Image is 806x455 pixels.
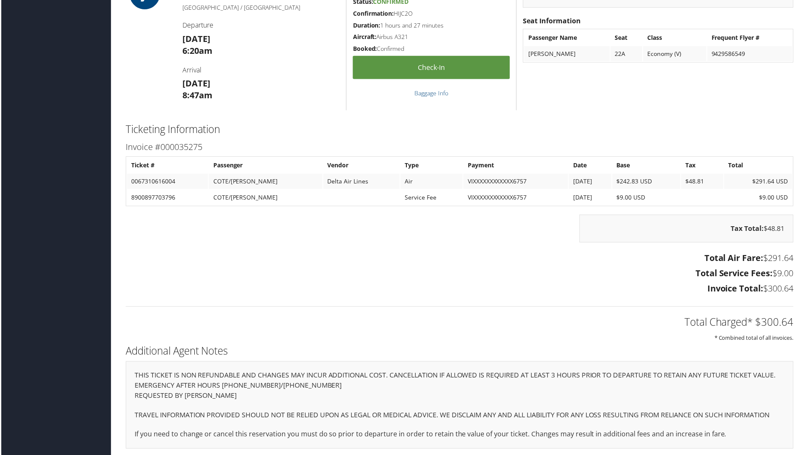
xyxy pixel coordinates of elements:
[134,391,786,402] p: REQUESTED BY [PERSON_NAME]
[353,44,510,53] h5: Confirmed
[580,215,795,243] div: $48.81
[125,141,795,153] h3: Invoice #000035275
[182,20,340,30] h4: Departure
[126,190,207,205] td: 8900897703796
[134,411,786,422] p: TRAVEL INFORMATION PROVIDED SHOULD NOT BE RELIED UPON AS LEGAL OR MEDICAL ADVICE. WE DISCLAIM ANY...
[125,362,795,450] div: THIS TICKET IS NON REFUNDABLE AND CHANGES MAY INCUR ADDITIONAL COST. CANCELLATION IF ALLOWED IS R...
[414,89,448,97] a: Baggage Info
[464,174,569,189] td: VIXXXXXXXXXXXX6757
[644,30,707,45] th: Class
[323,158,400,173] th: Vendor
[644,46,707,61] td: Economy (V)
[182,90,212,101] strong: 8:47am
[323,174,400,189] td: Delta Air Lines
[696,268,774,280] strong: Total Service Fees:
[611,46,643,61] td: 22A
[353,33,510,41] h5: Airbus A321
[725,190,793,205] td: $9.00 USD
[353,21,510,30] h5: 1 hours and 27 minutes
[682,174,724,189] td: $48.81
[464,190,569,205] td: VIXXXXXXXXXXXX6757
[126,158,207,173] th: Ticket #
[353,9,510,18] h5: HIJC2O
[353,56,510,79] a: Check-in
[682,158,724,173] th: Tax
[125,345,795,359] h2: Additional Agent Notes
[523,16,581,25] strong: Seat Information
[613,174,681,189] td: $242.83 USD
[725,174,793,189] td: $291.64 USD
[353,33,376,41] strong: Aircraft:
[134,430,786,441] p: If you need to change or cancel this reservation you must do so prior to departure in order to re...
[125,122,795,137] h2: Ticketing Information
[353,21,380,29] strong: Duration:
[400,190,463,205] td: Service Fee
[613,158,681,173] th: Base
[732,225,765,234] strong: Tax Total:
[208,190,322,205] td: COTE/[PERSON_NAME]
[125,283,795,295] h3: $300.64
[715,335,795,342] small: * Combined total of all invoices.
[708,30,793,45] th: Frequent Flyer #
[125,268,795,280] h3: $9.00
[353,9,394,17] strong: Confirmation:
[464,158,569,173] th: Payment
[400,174,463,189] td: Air
[208,174,322,189] td: COTE/[PERSON_NAME]
[126,174,207,189] td: 0067310616004
[125,316,795,330] h2: Total Charged* $300.64
[708,46,793,61] td: 9429586549
[182,33,210,44] strong: [DATE]
[353,44,377,53] strong: Booked:
[125,253,795,265] h3: $291.64
[524,46,610,61] td: [PERSON_NAME]
[182,65,340,75] h4: Arrival
[569,174,612,189] td: [DATE]
[569,158,612,173] th: Date
[208,158,322,173] th: Passenger
[708,283,765,295] strong: Invoice Total:
[705,253,765,264] strong: Total Air Fare:
[182,3,340,12] h5: [GEOGRAPHIC_DATA] / [GEOGRAPHIC_DATA]
[611,30,643,45] th: Seat
[182,78,210,89] strong: [DATE]
[524,30,610,45] th: Passenger Name
[182,45,212,56] strong: 6:20am
[400,158,463,173] th: Type
[613,190,681,205] td: $9.00 USD
[569,190,612,205] td: [DATE]
[725,158,793,173] th: Total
